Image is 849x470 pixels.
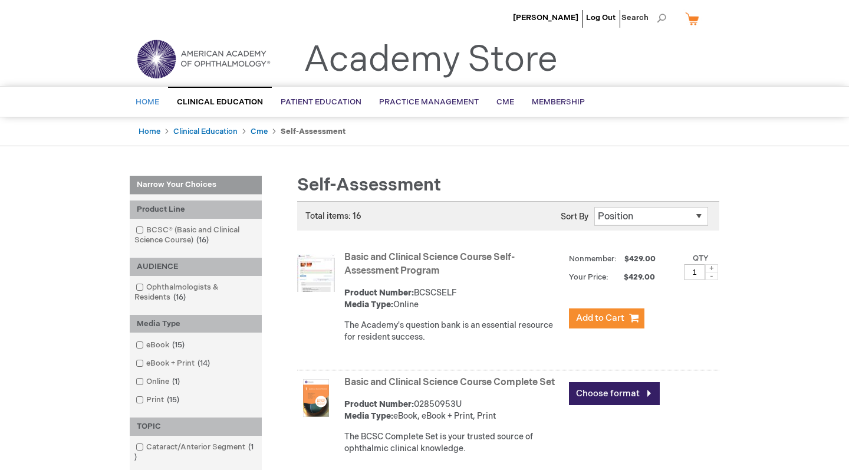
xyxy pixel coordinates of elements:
[281,97,361,107] span: Patient Education
[586,13,616,22] a: Log Out
[130,201,262,219] div: Product Line
[344,399,563,422] div: 02850953U eBook, eBook + Print, Print
[139,127,160,136] a: Home
[195,359,213,368] span: 14
[344,320,563,343] div: The Academy's question bank is an essential resource for resident success.
[610,272,657,282] span: $429.00
[297,379,335,417] img: Basic and Clinical Science Course Complete Set
[344,377,555,388] a: Basic and Clinical Science Course Complete Set
[193,235,212,245] span: 16
[569,252,617,267] strong: Nonmember:
[133,442,259,463] a: Cataract/Anterior Segment1
[532,97,585,107] span: Membership
[130,315,262,333] div: Media Type
[133,225,259,246] a: BCSC® (Basic and Clinical Science Course)16
[623,254,657,264] span: $429.00
[561,212,588,222] label: Sort By
[344,252,515,277] a: Basic and Clinical Science Course Self-Assessment Program
[569,272,608,282] strong: Your Price:
[164,395,182,405] span: 15
[297,175,441,196] span: Self-Assessment
[344,288,414,298] strong: Product Number:
[576,313,624,324] span: Add to Cart
[251,127,268,136] a: Cme
[684,264,705,280] input: Qty
[169,377,183,386] span: 1
[344,399,414,409] strong: Product Number:
[344,411,393,421] strong: Media Type:
[130,418,262,436] div: TOPIC
[133,282,259,303] a: Ophthalmologists & Residents16
[693,254,709,263] label: Qty
[344,431,563,455] div: The BCSC Complete Set is your trusted source of ophthalmic clinical knowledge.
[170,292,189,302] span: 16
[130,176,262,195] strong: Narrow Your Choices
[496,97,514,107] span: CME
[513,13,578,22] a: [PERSON_NAME]
[569,382,660,405] a: Choose format
[173,127,238,136] a: Clinical Education
[136,97,159,107] span: Home
[305,211,361,221] span: Total items: 16
[133,358,215,369] a: eBook + Print14
[130,258,262,276] div: AUDIENCE
[569,308,644,328] button: Add to Cart
[177,97,263,107] span: Clinical Education
[344,287,563,311] div: BCSCSELF Online
[133,395,184,406] a: Print15
[281,127,345,136] strong: Self-Assessment
[133,340,189,351] a: eBook15
[297,254,335,292] img: Basic and Clinical Science Course Self-Assessment Program
[169,340,187,350] span: 15
[134,442,254,462] span: 1
[304,39,558,81] a: Academy Store
[344,300,393,310] strong: Media Type:
[621,6,666,29] span: Search
[379,97,479,107] span: Practice Management
[133,376,185,387] a: Online1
